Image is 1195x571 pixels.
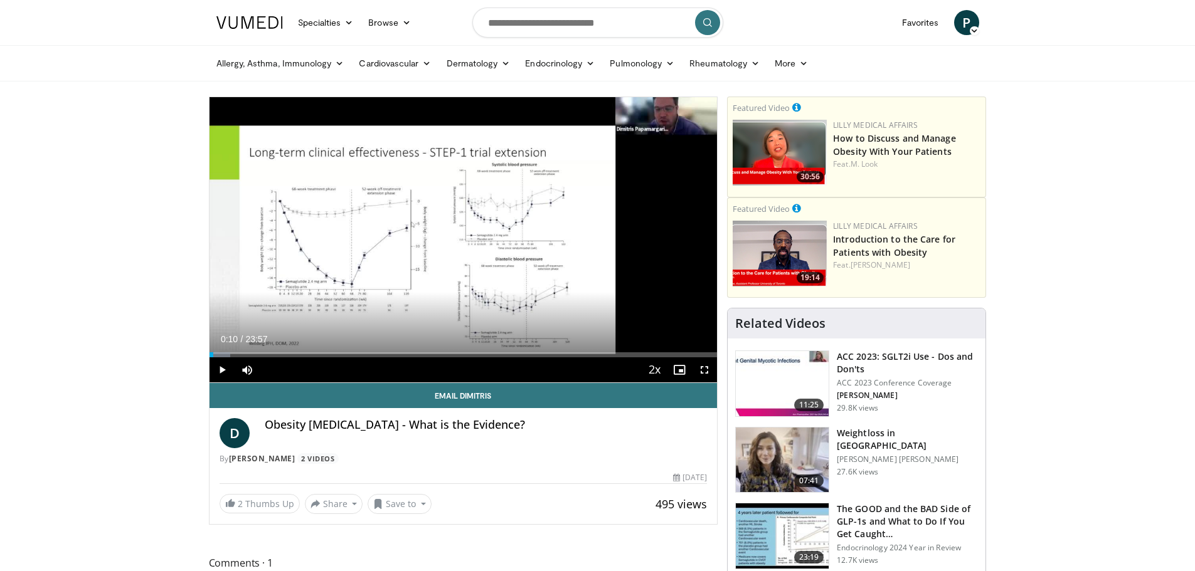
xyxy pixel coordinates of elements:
[735,503,978,569] a: 23:19 The GOOD and the BAD Side of GLP-1s and What to Do If You Get Caught… Endocrinology 2024 Ye...
[368,494,432,514] button: Save to
[794,551,824,563] span: 23:19
[682,51,767,76] a: Rheumatology
[673,472,707,483] div: [DATE]
[221,334,238,344] span: 0:10
[833,159,980,170] div: Feat.
[667,357,692,382] button: Enable picture-in-picture mode
[210,97,718,383] video-js: Video Player
[837,427,978,452] h3: Weightloss in [GEOGRAPHIC_DATA]
[837,555,878,565] p: 12.7K views
[837,403,878,413] p: 29.8K views
[851,159,878,169] a: M. Look
[895,10,947,35] a: Favorites
[733,221,827,286] img: acc2e291-ced4-4dd5-b17b-d06994da28f3.png.150x105_q85_crop-smart_upscale.png
[736,351,829,416] img: 9258cdf1-0fbf-450b-845f-99397d12d24a.150x105_q85_crop-smart_upscale.jpg
[735,316,826,331] h4: Related Videos
[837,543,978,553] p: Endocrinology 2024 Year in Review
[733,203,790,214] small: Featured Video
[833,233,955,258] a: Introduction to the Care for Patients with Obesity
[797,171,824,182] span: 30:56
[837,390,978,401] p: [PERSON_NAME]
[518,51,602,76] a: Endocrinology
[229,453,295,464] a: [PERSON_NAME]
[794,474,824,487] span: 07:41
[837,350,978,375] h3: ACC 2023: SGLT2i Use - Dos and Don'ts
[209,51,352,76] a: Allergy, Asthma, Immunology
[210,352,718,357] div: Progress Bar
[735,350,978,417] a: 11:25 ACC 2023: SGLT2i Use - Dos and Don'ts ACC 2023 Conference Coverage [PERSON_NAME] 29.8K views
[736,427,829,493] img: 9983fed1-7565-45be-8934-aef1103ce6e2.150x105_q85_crop-smart_upscale.jpg
[305,494,363,514] button: Share
[733,221,827,286] a: 19:14
[797,272,824,283] span: 19:14
[833,259,980,271] div: Feat.
[216,16,283,29] img: VuMedi Logo
[656,496,707,511] span: 495 views
[439,51,518,76] a: Dermatology
[736,503,829,568] img: 756cb5e3-da60-49d4-af2c-51c334342588.150x105_q85_crop-smart_upscale.jpg
[245,334,267,344] span: 23:57
[794,399,824,411] span: 11:25
[642,357,667,382] button: Playback Rate
[361,10,418,35] a: Browse
[297,453,339,464] a: 2 Videos
[220,453,708,464] div: By
[602,51,682,76] a: Pulmonology
[837,454,978,464] p: [PERSON_NAME] [PERSON_NAME]
[837,378,978,388] p: ACC 2023 Conference Coverage
[954,10,979,35] a: P
[290,10,361,35] a: Specialties
[472,8,723,38] input: Search topics, interventions
[692,357,717,382] button: Fullscreen
[837,503,978,540] h3: The GOOD and the BAD Side of GLP-1s and What to Do If You Get Caught…
[209,555,718,571] span: Comments 1
[735,427,978,493] a: 07:41 Weightloss in [GEOGRAPHIC_DATA] [PERSON_NAME] [PERSON_NAME] 27.6K views
[833,120,918,130] a: Lilly Medical Affairs
[210,383,718,408] a: Email Dimitris
[833,132,956,157] a: How to Discuss and Manage Obesity With Your Patients
[210,357,235,382] button: Play
[235,357,260,382] button: Mute
[241,334,243,344] span: /
[733,120,827,186] img: c98a6a29-1ea0-4bd5-8cf5-4d1e188984a7.png.150x105_q85_crop-smart_upscale.png
[837,467,878,477] p: 27.6K views
[265,418,708,432] h4: Obesity [MEDICAL_DATA] - What is the Evidence?
[833,221,918,231] a: Lilly Medical Affairs
[220,494,300,513] a: 2 Thumbs Up
[220,418,250,448] a: D
[851,259,910,270] a: [PERSON_NAME]
[767,51,815,76] a: More
[351,51,438,76] a: Cardiovascular
[733,102,790,113] small: Featured Video
[238,498,243,510] span: 2
[733,120,827,186] a: 30:56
